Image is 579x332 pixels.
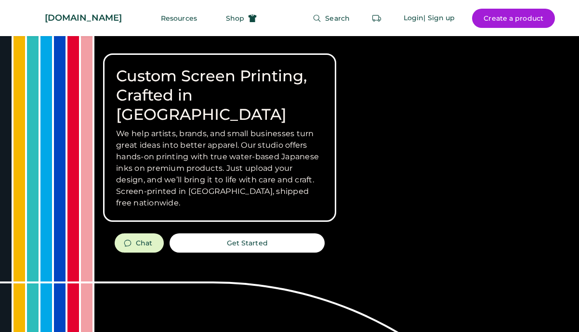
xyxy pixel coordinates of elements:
[170,233,325,253] button: Get Started
[367,9,386,28] button: Retrieve an order
[325,15,350,22] span: Search
[214,9,268,28] button: Shop
[404,13,424,23] div: Login
[116,128,323,209] h3: We help artists, brands, and small businesses turn great ideas into better apparel. Our studio of...
[45,12,122,24] div: [DOMAIN_NAME]
[226,15,244,22] span: Shop
[116,66,323,124] h1: Custom Screen Printing, Crafted in [GEOGRAPHIC_DATA]
[149,9,209,28] button: Resources
[301,9,361,28] button: Search
[472,9,555,28] button: Create a product
[423,13,455,23] div: | Sign up
[115,233,164,253] button: Chat
[24,10,41,26] img: Rendered Logo - Screens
